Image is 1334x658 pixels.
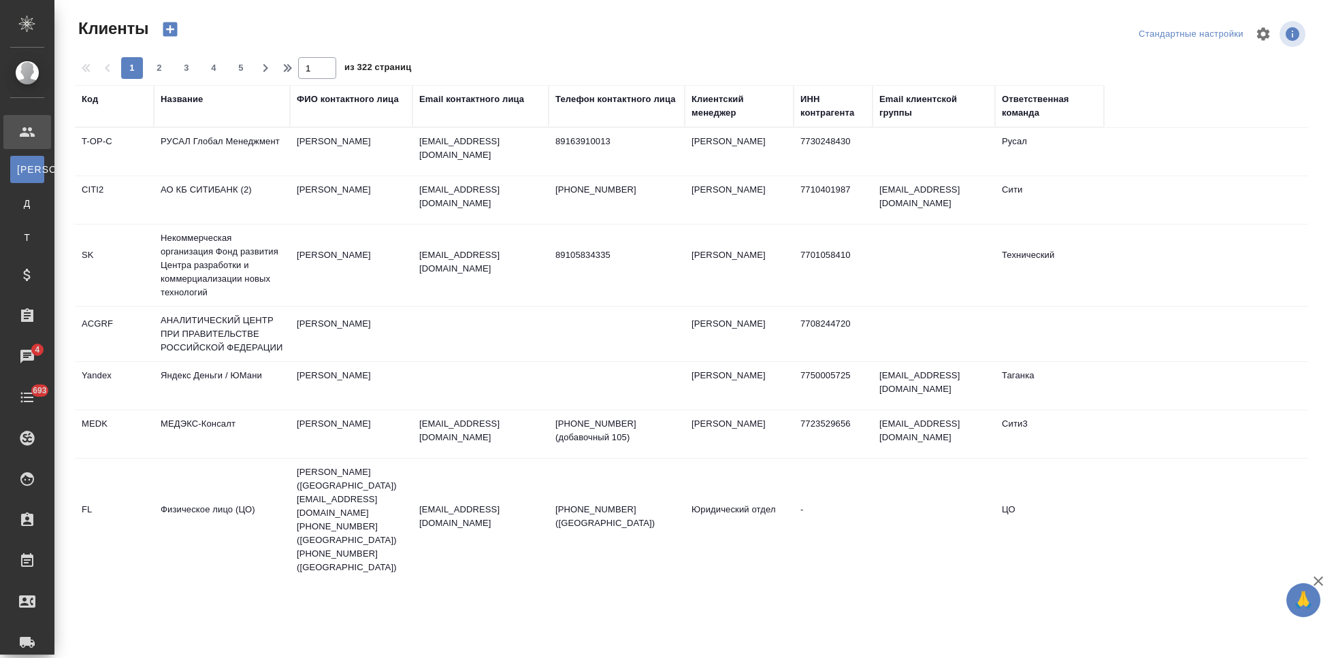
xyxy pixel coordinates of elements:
[794,128,873,176] td: 7730248430
[290,459,412,581] td: [PERSON_NAME] ([GEOGRAPHIC_DATA]) [EMAIL_ADDRESS][DOMAIN_NAME] [PHONE_NUMBER] ([GEOGRAPHIC_DATA])...
[995,410,1104,458] td: Сити3
[75,362,154,410] td: Yandex
[154,307,290,361] td: АНАЛИТИЧЕСКИЙ ЦЕНТР ПРИ ПРАВИТЕЛЬСТВЕ РОССИЙСКОЙ ФЕДЕРАЦИИ
[75,18,148,39] span: Клиенты
[419,135,542,162] p: [EMAIL_ADDRESS][DOMAIN_NAME]
[685,310,794,358] td: [PERSON_NAME]
[1286,583,1320,617] button: 🙏
[75,176,154,224] td: CITI2
[176,57,197,79] button: 3
[290,128,412,176] td: [PERSON_NAME]
[794,176,873,224] td: 7710401987
[17,197,37,210] span: Д
[1002,93,1097,120] div: Ответственная команда
[873,176,995,224] td: [EMAIL_ADDRESS][DOMAIN_NAME]
[419,248,542,276] p: [EMAIL_ADDRESS][DOMAIN_NAME]
[17,163,37,176] span: [PERSON_NAME]
[203,57,225,79] button: 4
[685,410,794,458] td: [PERSON_NAME]
[203,61,225,75] span: 4
[692,93,787,120] div: Клиентский менеджер
[995,176,1104,224] td: Сити
[555,183,678,197] p: [PHONE_NUMBER]
[10,190,44,217] a: Д
[800,93,866,120] div: ИНН контрагента
[555,248,678,262] p: 89105834335
[154,225,290,306] td: Некоммерческая организация Фонд развития Центра разработки и коммерциализации новых технологий
[794,362,873,410] td: 7750005725
[230,61,252,75] span: 5
[873,410,995,458] td: [EMAIL_ADDRESS][DOMAIN_NAME]
[82,93,98,106] div: Код
[873,362,995,410] td: [EMAIL_ADDRESS][DOMAIN_NAME]
[879,93,988,120] div: Email клиентской группы
[290,310,412,358] td: [PERSON_NAME]
[75,496,154,544] td: FL
[419,93,524,106] div: Email контактного лица
[154,176,290,224] td: АО КБ СИТИБАНК (2)
[794,410,873,458] td: 7723529656
[10,156,44,183] a: [PERSON_NAME]
[75,128,154,176] td: T-OP-C
[685,496,794,544] td: Юридический отдел
[995,128,1104,176] td: Русал
[1135,24,1247,45] div: split button
[3,380,51,414] a: 693
[75,410,154,458] td: MEDK
[290,176,412,224] td: [PERSON_NAME]
[1292,586,1315,614] span: 🙏
[161,93,203,106] div: Название
[154,128,290,176] td: РУСАЛ Глобал Менеджмент
[419,503,542,530] p: [EMAIL_ADDRESS][DOMAIN_NAME]
[555,417,678,444] p: [PHONE_NUMBER] (добавочный 105)
[685,362,794,410] td: [PERSON_NAME]
[176,61,197,75] span: 3
[25,384,55,397] span: 693
[1247,18,1280,50] span: Настроить таблицу
[154,18,186,41] button: Создать
[555,135,678,148] p: 89163910013
[794,496,873,544] td: -
[685,242,794,289] td: [PERSON_NAME]
[555,503,678,530] p: [PHONE_NUMBER] ([GEOGRAPHIC_DATA])
[419,183,542,210] p: [EMAIL_ADDRESS][DOMAIN_NAME]
[75,242,154,289] td: SK
[685,128,794,176] td: [PERSON_NAME]
[344,59,411,79] span: из 322 страниц
[1280,21,1308,47] span: Посмотреть информацию
[230,57,252,79] button: 5
[685,176,794,224] td: [PERSON_NAME]
[290,242,412,289] td: [PERSON_NAME]
[3,340,51,374] a: 4
[154,496,290,544] td: Физическое лицо (ЦО)
[794,310,873,358] td: 7708244720
[555,93,676,106] div: Телефон контактного лица
[148,61,170,75] span: 2
[995,496,1104,544] td: ЦО
[995,242,1104,289] td: Технический
[297,93,399,106] div: ФИО контактного лица
[794,242,873,289] td: 7701058410
[154,362,290,410] td: Яндекс Деньги / ЮМани
[148,57,170,79] button: 2
[154,410,290,458] td: МЕДЭКС-Консалт
[290,410,412,458] td: [PERSON_NAME]
[290,362,412,410] td: [PERSON_NAME]
[75,310,154,358] td: ACGRF
[10,224,44,251] a: Т
[27,343,48,357] span: 4
[17,231,37,244] span: Т
[995,362,1104,410] td: Таганка
[419,417,542,444] p: [EMAIL_ADDRESS][DOMAIN_NAME]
